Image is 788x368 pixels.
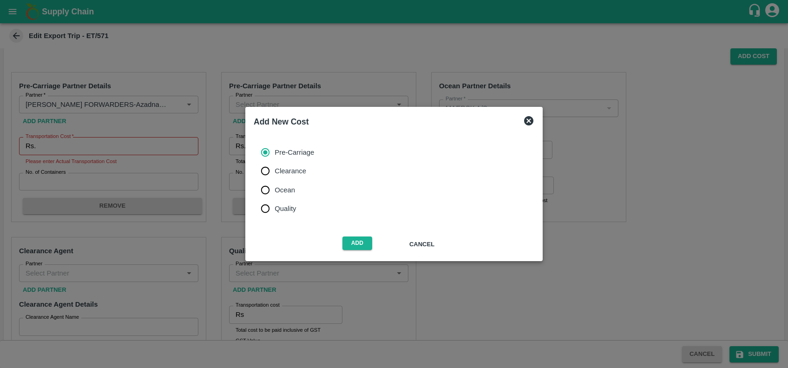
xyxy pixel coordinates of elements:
b: Add New Cost [254,117,309,126]
span: Clearance [275,166,306,176]
span: Quality [275,204,296,214]
span: Pre-Carriage [275,147,314,158]
div: cost_type [261,143,322,218]
button: Cancel [402,237,442,253]
span: Ocean [275,185,295,195]
button: Add [342,237,372,250]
